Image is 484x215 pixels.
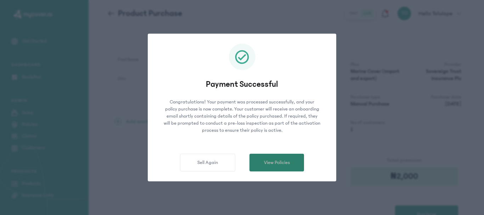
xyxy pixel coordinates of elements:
[264,159,290,166] span: View Policies
[180,154,235,171] button: Sell Again
[249,154,304,171] button: View Policies
[158,98,326,134] p: Congratulations! Your payment was processed successfully, and your policy purchase is now complet...
[197,159,218,166] span: Sell Again
[158,79,326,90] p: Payment Successful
